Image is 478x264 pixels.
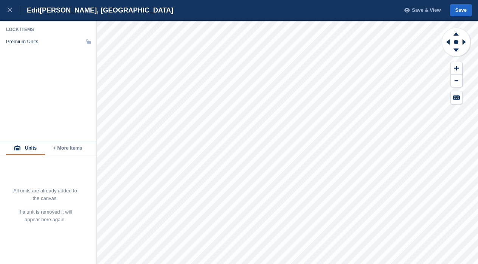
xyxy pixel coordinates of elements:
[13,187,78,202] p: All units are already added to the canvas.
[412,6,441,14] span: Save & View
[45,142,90,155] button: + More Items
[6,142,45,155] button: Units
[451,62,462,75] button: Zoom In
[450,4,472,17] button: Save
[6,27,91,33] div: Lock Items
[451,75,462,87] button: Zoom Out
[451,91,462,104] button: Keyboard Shortcuts
[400,4,441,17] button: Save & View
[6,39,38,45] div: Premium Units
[13,208,78,223] p: If a unit is removed it will appear here again.
[20,6,173,15] div: Edit [PERSON_NAME], [GEOGRAPHIC_DATA]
